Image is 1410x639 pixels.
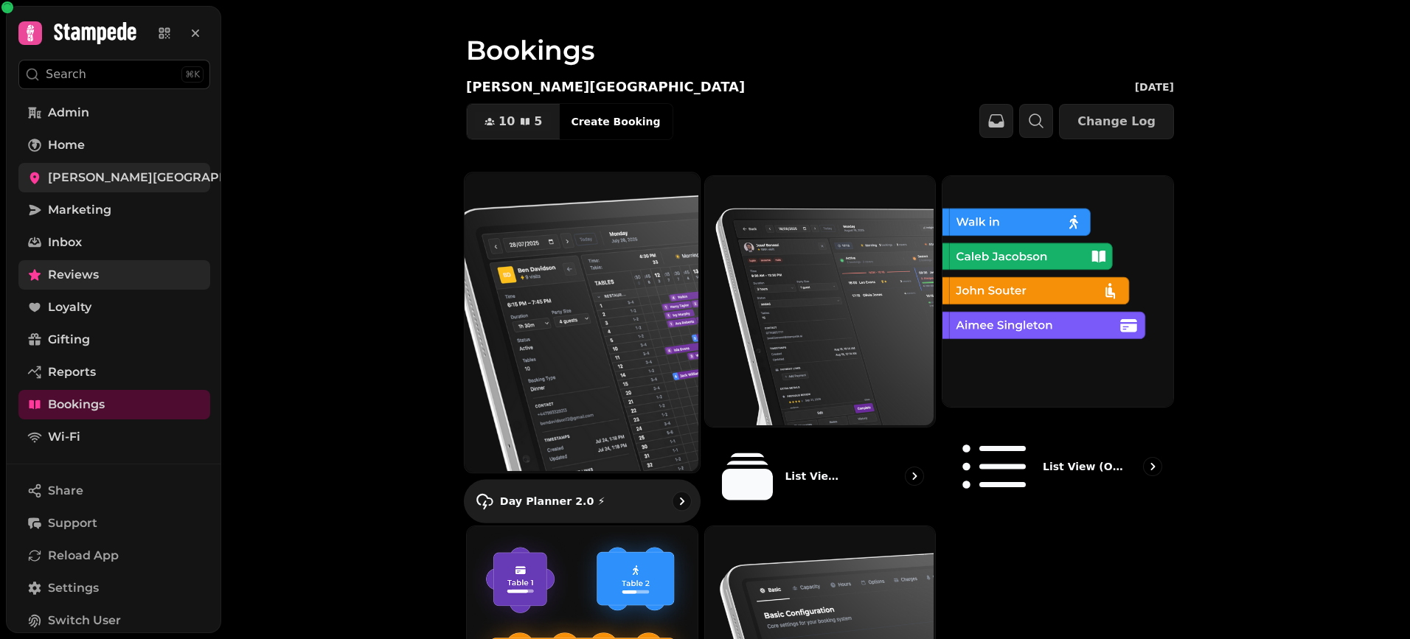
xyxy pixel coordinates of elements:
[48,201,111,219] span: Marketing
[499,116,515,128] span: 10
[463,171,698,471] img: Day Planner 2.0 ⚡
[48,298,91,316] span: Loyalty
[785,469,845,483] p: List View 2.0 ⚡ (New)
[18,98,210,128] a: Admin
[18,606,210,635] button: Switch User
[18,130,210,160] a: Home
[18,293,210,322] a: Loyalty
[48,266,99,284] span: Reviews
[674,494,689,509] svg: go to
[48,234,82,251] span: Inbox
[704,175,934,425] img: List View 2.0 ⚡ (New)
[942,175,1174,520] a: List view (Old - going soon)List view (Old - going soon)
[18,422,210,452] a: Wi-Fi
[48,482,83,500] span: Share
[534,116,542,128] span: 5
[18,509,210,538] button: Support
[48,514,97,532] span: Support
[467,104,560,139] button: 105
[48,136,85,154] span: Home
[464,172,701,523] a: Day Planner 2.0 ⚡Day Planner 2.0 ⚡
[1043,459,1123,474] p: List view (Old - going soon)
[48,579,99,597] span: Settings
[18,325,210,355] a: Gifting
[18,195,210,225] a: Marketing
[48,612,121,629] span: Switch User
[18,357,210,387] a: Reports
[48,169,284,186] span: [PERSON_NAME][GEOGRAPHIC_DATA]
[1059,104,1174,139] button: Change Log
[18,476,210,506] button: Share
[18,573,210,603] a: Settings
[48,104,89,122] span: Admin
[18,260,210,290] a: Reviews
[907,469,922,483] svg: go to
[704,175,937,520] a: List View 2.0 ⚡ (New)List View 2.0 ⚡ (New)
[1077,116,1156,128] span: Change Log
[48,363,96,381] span: Reports
[48,547,119,565] span: Reload App
[1135,80,1174,94] p: [DATE]
[18,390,210,419] a: Bookings
[48,396,105,413] span: Bookings
[559,104,672,139] button: Create Booking
[941,175,1172,405] img: List view (Old - going soon)
[18,541,210,570] button: Reload App
[1145,459,1160,474] svg: go to
[571,116,660,127] span: Create Booking
[48,428,80,446] span: Wi-Fi
[18,163,210,192] a: [PERSON_NAME][GEOGRAPHIC_DATA]
[18,228,210,257] a: Inbox
[500,494,605,509] p: Day Planner 2.0 ⚡
[48,331,90,349] span: Gifting
[46,66,86,83] p: Search
[466,77,745,97] p: [PERSON_NAME][GEOGRAPHIC_DATA]
[18,60,210,89] button: Search⌘K
[181,66,204,83] div: ⌘K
